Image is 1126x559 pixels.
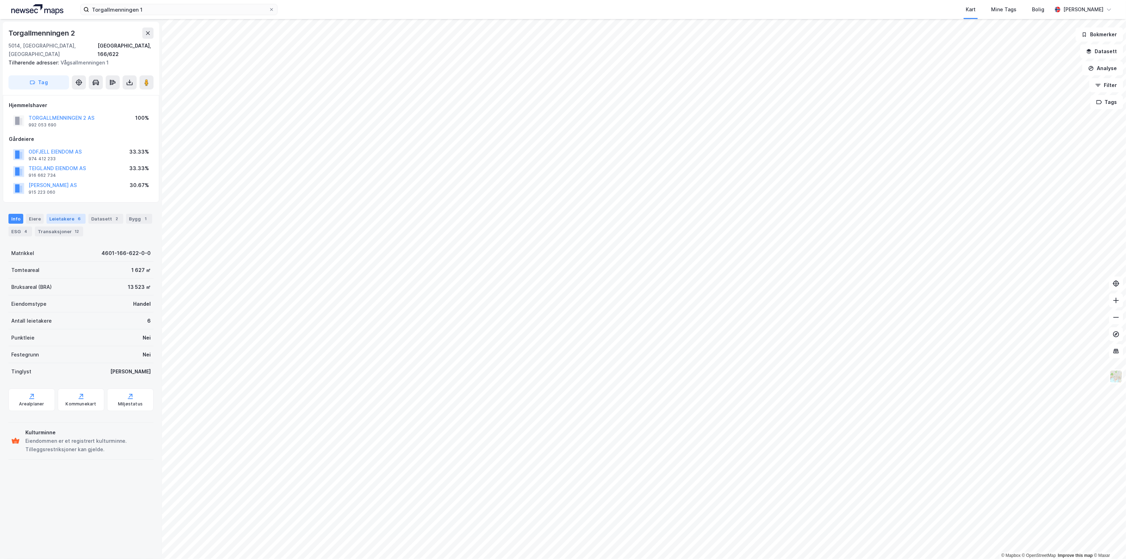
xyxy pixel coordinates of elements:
div: Nei [143,334,151,342]
div: 916 662 734 [29,173,56,178]
div: 915 223 060 [29,190,55,195]
div: Transaksjoner [35,226,83,236]
div: 992 053 690 [29,122,56,128]
div: 1 [142,215,149,222]
div: 33.33% [129,148,149,156]
div: Miljøstatus [118,401,143,407]
div: [PERSON_NAME] [110,367,151,376]
div: Antall leietakere [11,317,52,325]
div: 33.33% [129,164,149,173]
input: Søk på adresse, matrikkel, gårdeiere, leietakere eller personer [89,4,269,15]
div: 6 [147,317,151,325]
div: Torgallmenningen 2 [8,27,76,39]
div: 2 [113,215,120,222]
div: ESG [8,226,32,236]
div: 5014, [GEOGRAPHIC_DATA], [GEOGRAPHIC_DATA] [8,42,98,58]
div: Kommunekart [66,401,96,407]
img: logo.a4113a55bc3d86da70a041830d287a7e.svg [11,4,63,15]
div: Tomteareal [11,266,39,274]
a: Improve this map [1058,553,1093,558]
div: 1 627 ㎡ [131,266,151,274]
div: Info [8,214,23,224]
iframe: Chat Widget [1091,525,1126,559]
div: Arealplaner [19,401,44,407]
div: Datasett [88,214,123,224]
button: Tags [1090,95,1123,109]
div: Kart [966,5,976,14]
button: Tag [8,75,69,89]
div: Mine Tags [991,5,1016,14]
div: Eiere [26,214,44,224]
a: Mapbox [1001,553,1021,558]
div: Eiendomstype [11,300,46,308]
div: Leietakere [46,214,86,224]
div: 4601-166-622-0-0 [101,249,151,257]
div: Matrikkel [11,249,34,257]
div: 30.67% [130,181,149,190]
button: Bokmerker [1076,27,1123,42]
div: 974 412 233 [29,156,56,162]
div: [PERSON_NAME] [1063,5,1103,14]
div: Gårdeiere [9,135,153,143]
div: Handel [133,300,151,308]
span: Tilhørende adresser: [8,60,61,66]
div: 100% [135,114,149,122]
div: Bruksareal (BRA) [11,283,52,291]
button: Analyse [1082,61,1123,75]
div: Tinglyst [11,367,31,376]
div: 6 [76,215,83,222]
div: Vågsallmenningen 1 [8,58,148,67]
div: Kulturminne [25,428,151,437]
button: Datasett [1080,44,1123,58]
div: 13 523 ㎡ [128,283,151,291]
img: Z [1109,370,1123,383]
div: Eiendommen er et registrert kulturminne. Tilleggsrestriksjoner kan gjelde. [25,437,151,454]
div: 4 [22,228,29,235]
div: [GEOGRAPHIC_DATA], 166/622 [98,42,154,58]
div: Punktleie [11,334,35,342]
div: Hjemmelshaver [9,101,153,110]
div: Festegrunn [11,350,39,359]
div: 12 [73,228,80,235]
div: Bygg [126,214,152,224]
a: OpenStreetMap [1022,553,1056,558]
button: Filter [1089,78,1123,92]
div: Nei [143,350,151,359]
div: Bolig [1032,5,1044,14]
